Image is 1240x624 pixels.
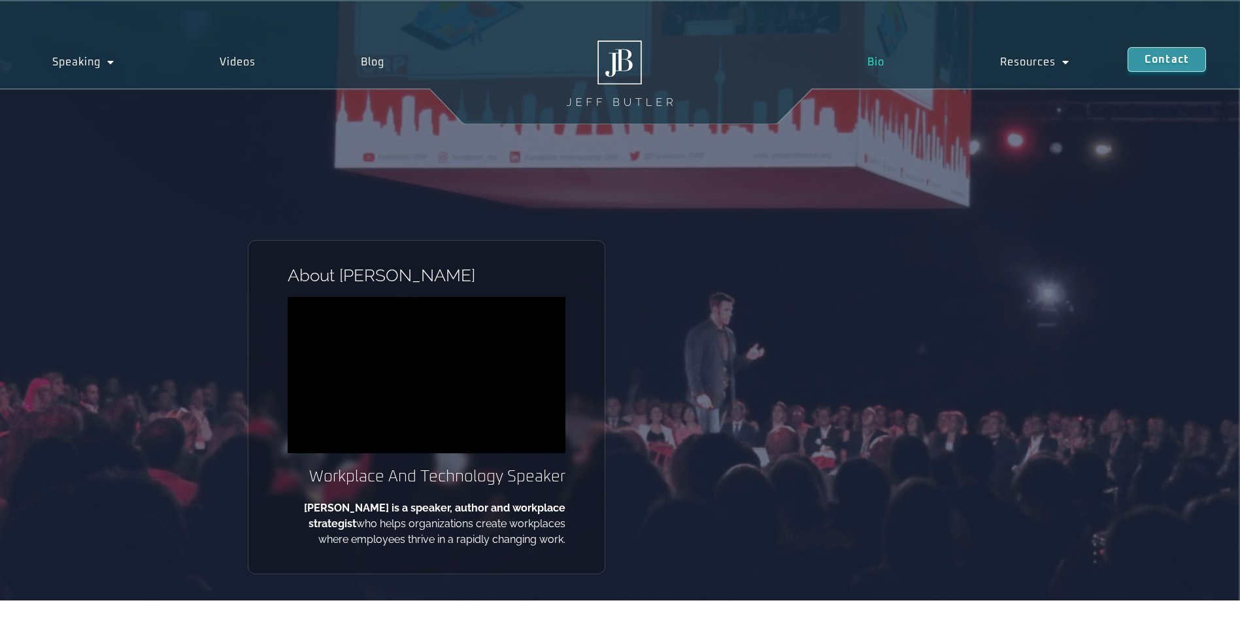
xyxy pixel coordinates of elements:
a: Videos [167,47,309,77]
nav: Menu [809,47,1128,77]
a: Contact [1128,47,1206,72]
iframe: vimeo Video Player [288,297,565,453]
h2: Workplace And Technology Speaker [288,466,565,487]
a: Bio [809,47,942,77]
b: [PERSON_NAME] is a speaker, author and workplace strategist [304,502,565,530]
p: who helps organizations create workplaces where employees thrive in a rapidly changing work. [288,500,565,547]
a: Blog [309,47,437,77]
a: Resources [943,47,1128,77]
h1: About [PERSON_NAME] [288,267,565,284]
span: Contact [1145,54,1189,65]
